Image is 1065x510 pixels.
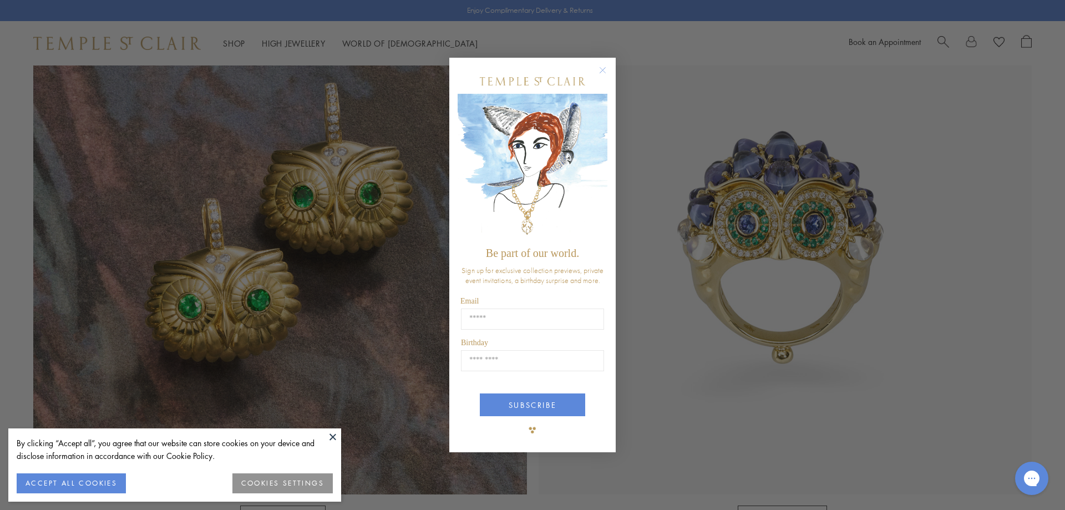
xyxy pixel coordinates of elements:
[17,473,126,493] button: ACCEPT ALL COOKIES
[461,339,488,347] span: Birthday
[461,265,603,285] span: Sign up for exclusive collection previews, private event invitations, a birthday surprise and more.
[486,247,579,259] span: Be part of our world.
[601,69,615,83] button: Close dialog
[480,77,585,85] img: Temple St. Clair
[461,309,604,330] input: Email
[458,94,607,242] img: c4a9eb12-d91a-4d4a-8ee0-386386f4f338.jpeg
[17,437,333,462] div: By clicking “Accept all”, you agree that our website can store cookies on your device and disclos...
[232,473,333,493] button: COOKIES SETTINGS
[480,393,585,416] button: SUBSCRIBE
[1010,458,1054,499] iframe: Gorgias live chat messenger
[521,419,544,441] img: TSC
[460,297,479,305] span: Email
